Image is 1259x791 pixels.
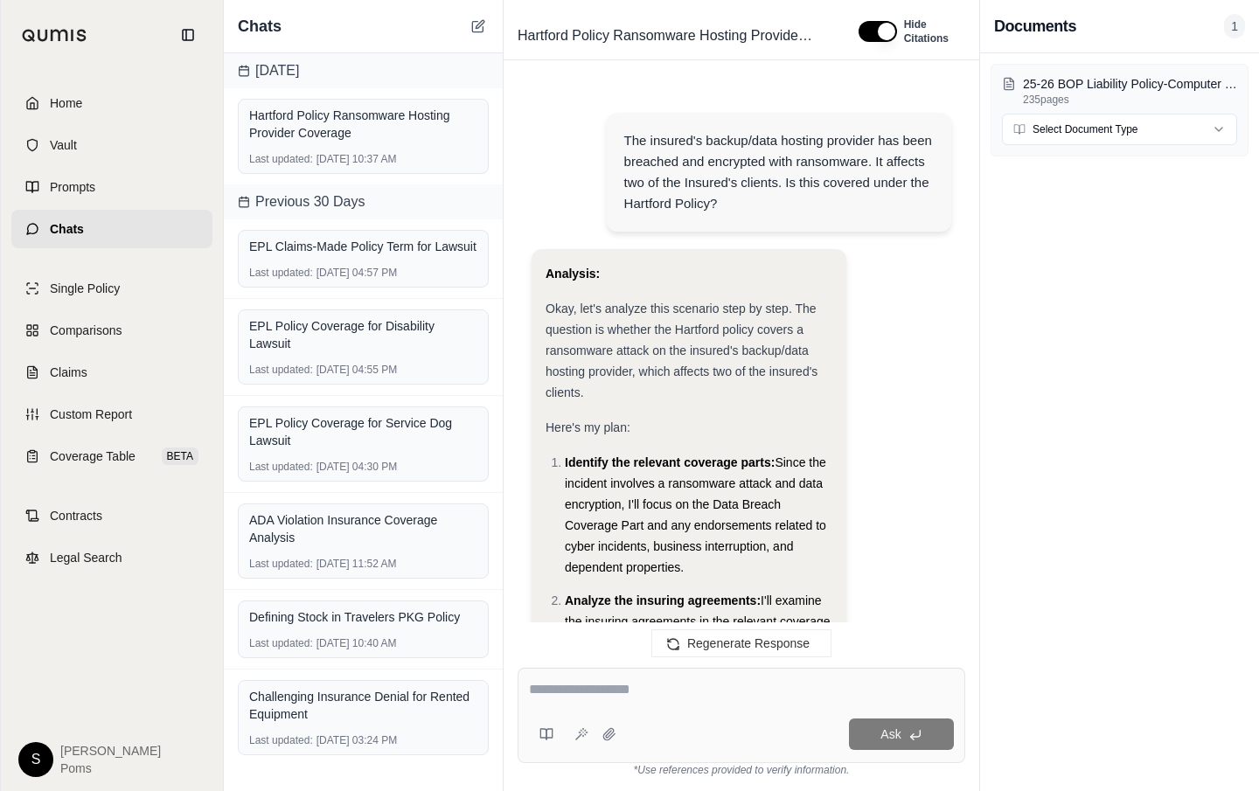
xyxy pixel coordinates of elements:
[511,22,824,50] span: Hartford Policy Ransomware Hosting Provider Coverage
[249,414,477,449] div: EPL Policy Coverage for Service Dog Lawsuit
[174,21,202,49] button: Collapse sidebar
[249,460,313,474] span: Last updated:
[565,455,826,574] span: Since the incident involves a ransomware attack and data encryption, I'll focus on the Data Breac...
[11,395,212,434] a: Custom Report
[687,636,810,650] span: Regenerate Response
[249,266,313,280] span: Last updated:
[249,688,477,723] div: Challenging Insurance Denial for Rented Equipment
[880,727,901,741] span: Ask
[249,238,477,255] div: EPL Claims-Made Policy Term for Lawsuit
[1224,14,1245,38] span: 1
[18,742,53,777] div: S
[249,636,477,650] div: [DATE] 10:40 AM
[1023,93,1237,107] p: 235 pages
[249,460,477,474] div: [DATE] 04:30 PM
[249,511,477,546] div: ADA Violation Insurance Coverage Analysis
[249,317,477,352] div: EPL Policy Coverage for Disability Lawsuit
[249,733,477,747] div: [DATE] 03:24 PM
[546,420,630,434] span: Here's my plan:
[50,322,122,339] span: Comparisons
[50,549,122,566] span: Legal Search
[849,718,954,750] button: Ask
[224,184,503,219] div: Previous 30 Days
[511,22,838,50] div: Edit Title
[11,84,212,122] a: Home
[50,136,77,154] span: Vault
[994,14,1076,38] h3: Documents
[1002,75,1237,107] button: 25-26 BOP Liability Policy-Computer Corner.pdf235pages
[11,538,212,577] a: Legal Search
[11,210,212,248] a: Chats
[11,353,212,392] a: Claims
[565,593,761,607] span: Analyze the insuring agreements:
[249,557,313,571] span: Last updated:
[238,14,282,38] span: Chats
[249,733,313,747] span: Last updated:
[249,107,477,142] div: Hartford Policy Ransomware Hosting Provider Coverage
[11,126,212,164] a: Vault
[50,178,95,196] span: Prompts
[249,152,313,166] span: Last updated:
[50,94,82,112] span: Home
[50,280,120,297] span: Single Policy
[162,448,198,465] span: BETA
[546,302,817,399] span: Okay, let's analyze this scenario step by step. The question is whether the Hartford policy cover...
[50,507,102,524] span: Contracts
[624,130,935,214] div: The insured's backup/data hosting provider has been breached and encrypted with ransomware. It af...
[224,53,503,88] div: [DATE]
[249,363,313,377] span: Last updated:
[565,455,775,469] span: Identify the relevant coverage parts:
[60,742,161,760] span: [PERSON_NAME]
[50,448,136,465] span: Coverage Table
[50,406,132,423] span: Custom Report
[651,629,831,657] button: Regenerate Response
[60,760,161,777] span: Poms
[249,266,477,280] div: [DATE] 04:57 PM
[11,168,212,206] a: Prompts
[468,16,489,37] button: New Chat
[11,437,212,475] a: Coverage TableBETA
[22,29,87,42] img: Qumis Logo
[904,17,955,45] span: Hide Citations
[50,220,84,238] span: Chats
[249,152,477,166] div: [DATE] 10:37 AM
[546,267,600,281] strong: Analysis:
[249,557,477,571] div: [DATE] 11:52 AM
[11,496,212,535] a: Contracts
[249,636,313,650] span: Last updated:
[11,311,212,350] a: Comparisons
[249,608,477,626] div: Defining Stock in Travelers PKG Policy
[11,269,212,308] a: Single Policy
[50,364,87,381] span: Claims
[518,763,965,777] div: *Use references provided to verify information.
[249,363,477,377] div: [DATE] 04:55 PM
[1023,75,1237,93] p: 25-26 BOP Liability Policy-Computer Corner.pdf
